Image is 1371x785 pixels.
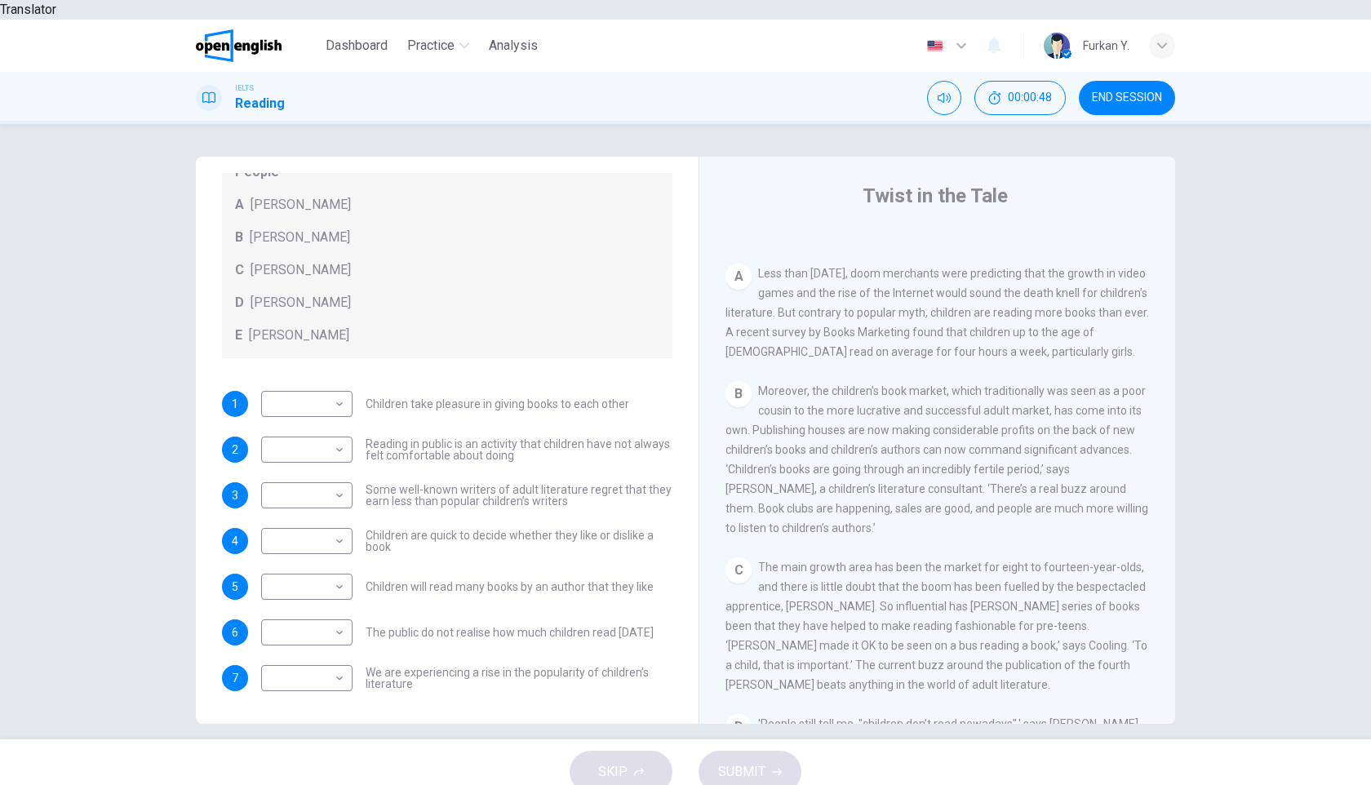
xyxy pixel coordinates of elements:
[366,667,672,690] span: We are experiencing a rise in the popularity of children’s literature
[863,183,1008,209] h4: Twist in the Tale
[319,31,394,60] button: Dashboard
[232,490,238,501] span: 3
[725,384,1148,534] span: Moreover, the children’s book market, which traditionally was seen as a poor cousin to the more l...
[1008,91,1052,104] span: 00:00:48
[235,293,244,313] span: D
[235,260,244,280] span: C
[366,484,672,507] span: Some well-known writers of adult literature regret that they earn less than popular children’s wr...
[974,81,1066,115] button: 00:00:48
[235,195,244,215] span: A
[489,36,538,55] span: Analysis
[235,228,243,247] span: B
[235,326,242,345] span: E
[482,31,544,60] button: Analysis
[927,81,961,115] div: Mute
[925,40,945,52] img: en
[366,438,672,461] span: Reading in public is an activity that children have not always felt comfortable about doing
[232,444,238,455] span: 2
[725,381,752,407] div: B
[251,293,351,313] span: [PERSON_NAME]
[232,535,238,547] span: 4
[366,398,629,410] span: Children take pleasure in giving books to each other
[235,82,254,94] span: IELTS
[251,195,351,215] span: [PERSON_NAME]
[725,561,1147,691] span: The main growth area has been the market for eight to fourteen-year-olds, and there is little dou...
[232,581,238,592] span: 5
[232,672,238,684] span: 7
[232,398,238,410] span: 1
[974,81,1066,115] div: Hide
[366,627,654,638] span: The public do not realise how much children read [DATE]
[1079,81,1175,115] button: END SESSION
[366,530,672,552] span: Children are quick to decide whether they like or dislike a book
[1083,36,1129,55] div: Furkan Y.
[407,36,455,55] span: Practice
[250,228,350,247] span: [PERSON_NAME]
[725,264,752,290] div: A
[366,581,654,592] span: Children will read many books by an author that they like
[235,94,285,113] h1: Reading
[725,714,752,740] div: D
[725,267,1149,358] span: Less than [DATE], doom merchants were predicting that the growth in video games and the rise of t...
[401,31,476,60] button: Practice
[232,627,238,638] span: 6
[1092,91,1162,104] span: END SESSION
[1044,33,1070,59] img: Profile picture
[196,29,282,62] img: OpenEnglish logo
[249,326,349,345] span: [PERSON_NAME]
[725,557,752,583] div: C
[251,260,351,280] span: [PERSON_NAME]
[196,29,319,62] a: OpenEnglish logo
[326,36,388,55] span: Dashboard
